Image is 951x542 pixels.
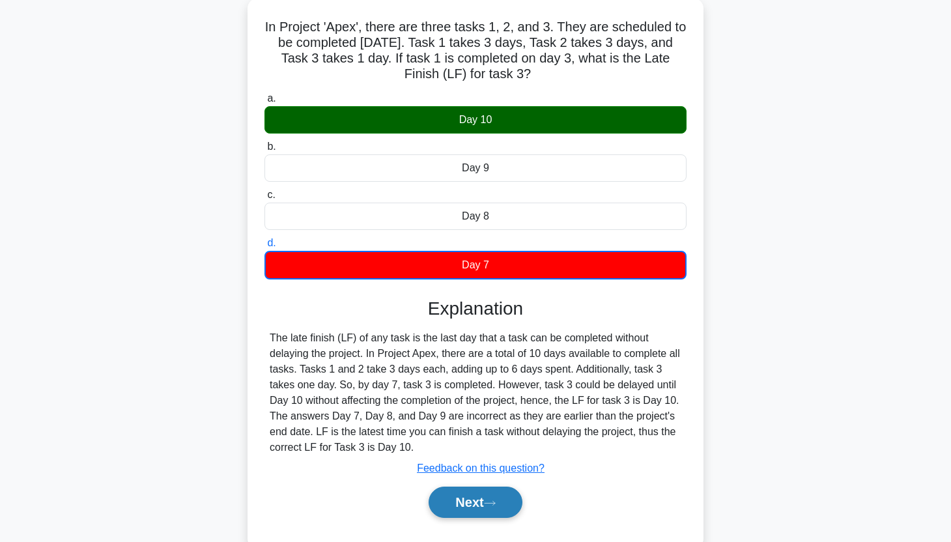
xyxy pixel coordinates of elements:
button: Next [429,487,522,518]
div: Day 7 [264,251,687,279]
span: a. [267,93,276,104]
div: Day 10 [264,106,687,134]
span: d. [267,237,276,248]
span: b. [267,141,276,152]
h3: Explanation [272,298,679,320]
div: Day 9 [264,154,687,182]
a: Feedback on this question? [417,463,545,474]
div: The late finish (LF) of any task is the last day that a task can be completed without delaying th... [270,330,681,455]
span: c. [267,189,275,200]
h5: In Project 'Apex', there are three tasks 1, 2, and 3. They are scheduled to be completed [DATE]. ... [263,19,688,83]
div: Day 8 [264,203,687,230]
